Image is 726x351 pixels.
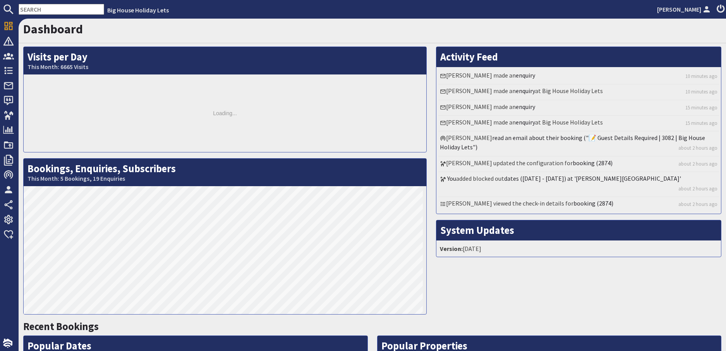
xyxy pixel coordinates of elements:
li: [PERSON_NAME] made an [438,100,719,116]
a: 15 minutes ago [685,104,717,111]
a: about 2 hours ago [678,185,717,192]
a: 10 minutes ago [685,73,717,80]
a: Recent Bookings [23,320,99,333]
a: [PERSON_NAME] [657,5,712,14]
li: [PERSON_NAME] viewed the check-in details for [438,197,719,212]
a: System Updates [440,224,514,237]
li: [DATE] [438,242,719,255]
strong: Version: [440,245,463,252]
li: [PERSON_NAME] updated the configuration for [438,157,719,172]
a: dates ([DATE] - [DATE]) at '[PERSON_NAME][GEOGRAPHIC_DATA]' [504,175,681,182]
a: 15 minutes ago [685,119,717,127]
a: Activity Feed [440,50,498,63]
small: This Month: 6665 Visits [27,63,422,71]
a: You [447,175,456,182]
a: enquiry [516,87,535,95]
a: read an email about their booking ("📝 Guest Details Required | 3082 | Big House Holiday Lets") [440,134,705,151]
div: Loading... [24,74,426,152]
a: booking (2874) [573,199,613,207]
a: about 2 hours ago [678,201,717,208]
li: added blocked out [438,172,719,197]
small: This Month: 5 Bookings, 19 Enquiries [27,175,422,182]
a: Dashboard [23,21,83,37]
a: enquiry [516,103,535,111]
li: [PERSON_NAME] made an at Big House Holiday Lets [438,116,719,131]
a: booking (2874) [573,159,613,167]
h2: Visits per Day [24,47,426,74]
li: [PERSON_NAME] made an [438,69,719,85]
a: 10 minutes ago [685,88,717,95]
a: Big House Holiday Lets [107,6,169,14]
li: [PERSON_NAME] made an at Big House Holiday Lets [438,85,719,100]
img: staytech_i_w-64f4e8e9ee0a9c174fd5317b4b171b261742d2d393467e5bdba4413f4f884c10.svg [3,339,12,348]
a: enquiry [516,71,535,79]
a: about 2 hours ago [678,144,717,152]
a: about 2 hours ago [678,160,717,168]
input: SEARCH [19,4,104,15]
li: [PERSON_NAME] [438,131,719,156]
h2: Bookings, Enquiries, Subscribers [24,159,426,186]
a: enquiry [516,118,535,126]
